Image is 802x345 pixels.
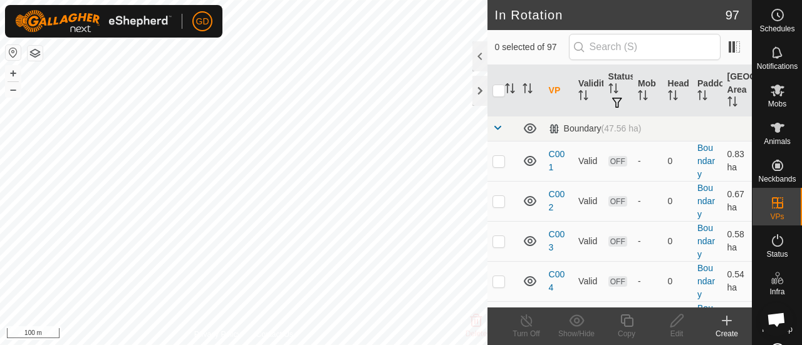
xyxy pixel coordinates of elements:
th: VP [544,65,573,116]
div: Edit [652,328,702,339]
td: 0.67 ha [722,181,752,221]
a: C003 [549,229,565,252]
th: Paddock [692,65,722,116]
td: 0 [663,221,692,261]
span: Schedules [759,25,794,33]
a: C001 [549,149,565,172]
p-sorticon: Activate to sort [608,85,618,95]
th: Status [603,65,633,116]
button: – [6,82,21,97]
span: Notifications [757,63,798,70]
th: Head [663,65,692,116]
button: + [6,66,21,81]
span: OFF [608,236,627,247]
span: 0 selected of 97 [495,41,569,54]
span: Animals [764,138,791,145]
td: 0 [663,261,692,301]
span: 97 [726,6,739,24]
span: OFF [608,276,627,287]
div: Open chat [759,302,793,336]
td: Valid [573,181,603,221]
td: 0 [663,141,692,181]
span: Mobs [768,100,786,108]
td: Valid [573,221,603,261]
h2: In Rotation [495,8,726,23]
div: - [638,195,657,208]
a: Boundary [697,263,715,299]
p-sorticon: Activate to sort [505,85,515,95]
td: 0.83 ha [722,141,752,181]
img: Gallagher Logo [15,10,172,33]
button: Map Layers [28,46,43,61]
p-sorticon: Activate to sort [727,98,737,108]
p-sorticon: Activate to sort [668,92,678,102]
div: Copy [601,328,652,339]
a: Contact Us [256,329,293,340]
div: Show/Hide [551,328,601,339]
div: Create [702,328,752,339]
span: GD [196,15,209,28]
a: Privacy Policy [194,329,241,340]
div: - [638,155,657,168]
td: Valid [573,261,603,301]
th: [GEOGRAPHIC_DATA] Area [722,65,752,116]
th: Validity [573,65,603,116]
div: Boundary [549,123,642,134]
td: 0.59 ha [722,301,752,341]
input: Search (S) [569,34,721,60]
td: Valid [573,141,603,181]
p-sorticon: Activate to sort [578,92,588,102]
button: Reset Map [6,45,21,60]
a: Boundary [697,143,715,179]
a: C002 [549,189,565,212]
span: Infra [769,288,784,296]
th: Mob [633,65,662,116]
td: 0 [663,301,692,341]
p-sorticon: Activate to sort [638,92,648,102]
td: Valid [573,301,603,341]
div: Turn Off [501,328,551,339]
a: C004 [549,269,565,292]
td: 0 [663,181,692,221]
div: - [638,275,657,288]
td: 0.54 ha [722,261,752,301]
p-sorticon: Activate to sort [523,85,533,95]
span: (47.56 ha) [601,123,642,133]
span: OFF [608,196,627,207]
span: VPs [770,213,784,220]
a: Boundary [697,303,715,339]
p-sorticon: Activate to sort [697,92,707,102]
span: Neckbands [758,175,796,183]
a: Boundary [697,223,715,259]
span: Status [766,250,788,258]
span: Heatmap [762,326,793,333]
td: 0.58 ha [722,221,752,261]
div: - [638,235,657,248]
a: Boundary [697,183,715,219]
span: OFF [608,156,627,167]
